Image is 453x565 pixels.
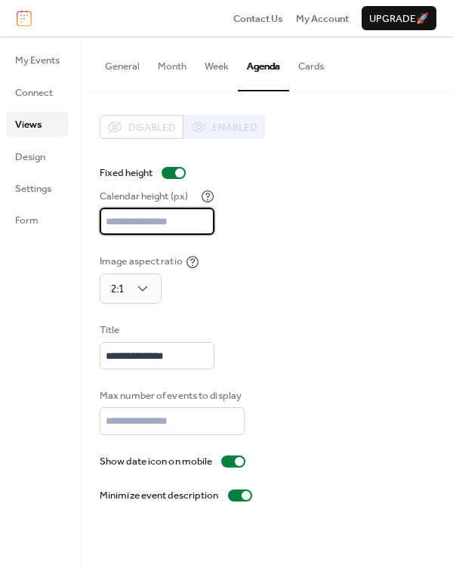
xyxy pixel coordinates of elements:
[238,36,289,91] button: Agenda
[6,144,69,168] a: Design
[100,454,212,469] div: Show date icon on mobile
[6,112,69,136] a: Views
[15,181,51,196] span: Settings
[6,208,69,232] a: Form
[369,11,429,26] span: Upgrade 🚀
[15,150,45,165] span: Design
[6,80,69,104] a: Connect
[6,48,69,72] a: My Events
[100,165,153,181] div: Fixed height
[15,85,53,100] span: Connect
[6,176,69,200] a: Settings
[362,6,436,30] button: Upgrade🚀
[96,36,149,89] button: General
[17,10,32,26] img: logo
[15,53,60,68] span: My Events
[233,11,283,26] a: Contact Us
[111,279,124,299] span: 2:1
[100,323,211,338] div: Title
[100,488,219,503] div: Minimize event description
[196,36,238,89] button: Week
[100,254,183,269] div: Image aspect ratio
[149,36,196,89] button: Month
[289,36,333,89] button: Cards
[100,388,242,403] div: Max number of events to display
[296,11,349,26] a: My Account
[15,213,39,228] span: Form
[15,117,42,132] span: Views
[100,189,198,204] div: Calendar height (px)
